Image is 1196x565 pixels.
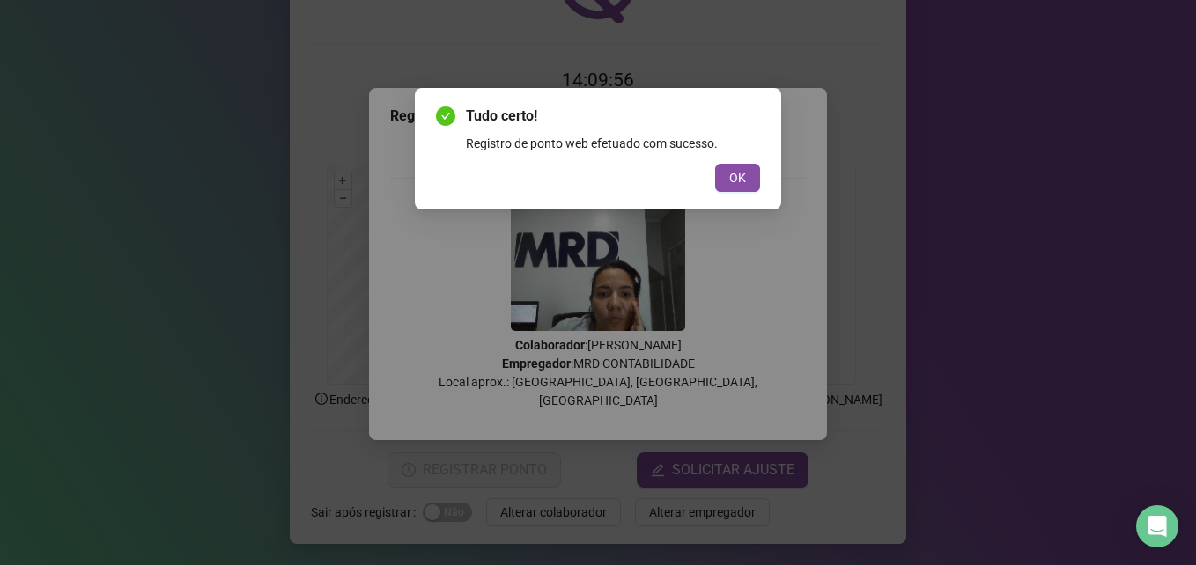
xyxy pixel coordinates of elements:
span: OK [729,168,746,187]
div: Registro de ponto web efetuado com sucesso. [466,134,760,153]
button: OK [715,164,760,192]
span: Tudo certo! [466,106,760,127]
span: check-circle [436,106,455,126]
div: Open Intercom Messenger [1136,505,1178,547]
